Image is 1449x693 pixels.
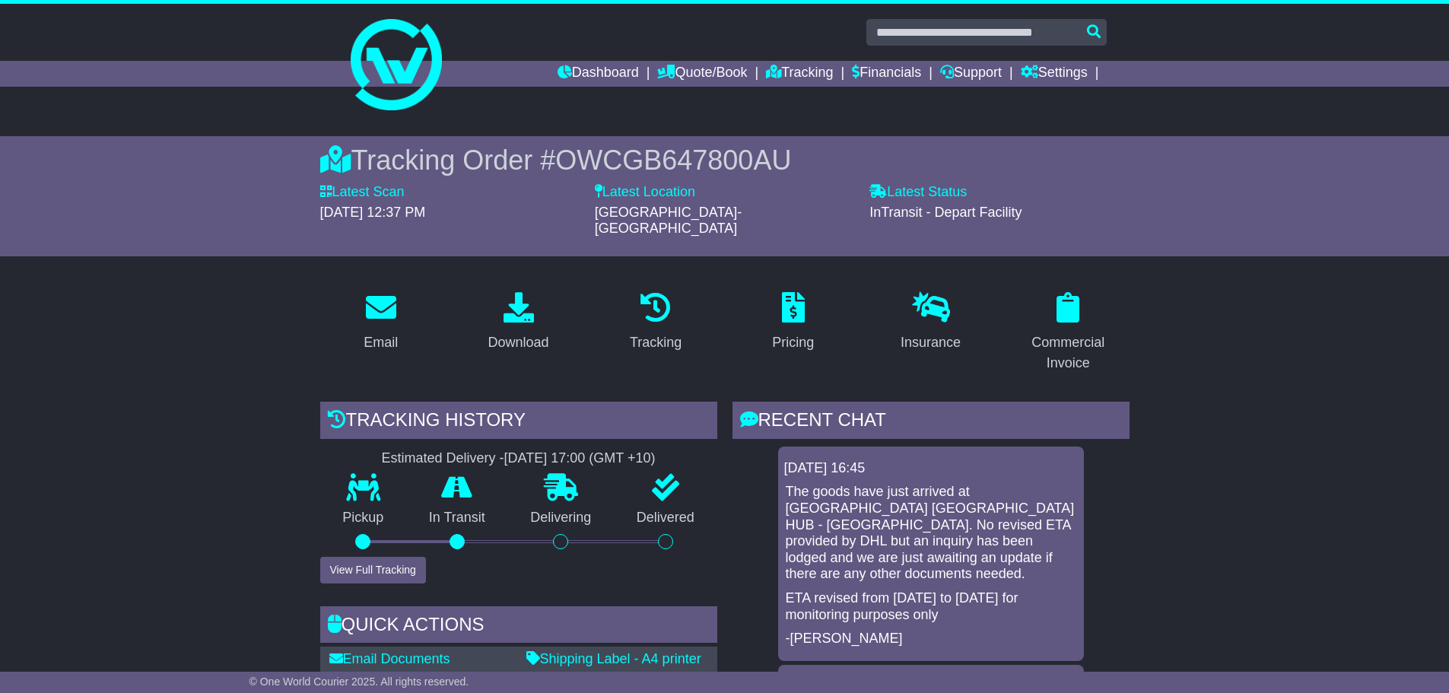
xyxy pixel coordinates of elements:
[508,510,615,526] p: Delivering
[595,205,742,237] span: [GEOGRAPHIC_DATA]-[GEOGRAPHIC_DATA]
[329,651,450,666] a: Email Documents
[852,61,921,87] a: Financials
[320,510,407,526] p: Pickup
[766,61,833,87] a: Tracking
[249,676,469,688] span: © One World Courier 2025. All rights reserved.
[1007,287,1130,379] a: Commercial Invoice
[1017,332,1120,374] div: Commercial Invoice
[354,287,408,358] a: Email
[320,557,426,583] button: View Full Tracking
[772,332,814,353] div: Pricing
[504,450,656,467] div: [DATE] 17:00 (GMT +10)
[364,332,398,353] div: Email
[891,287,971,358] a: Insurance
[901,332,961,353] div: Insurance
[732,402,1130,443] div: RECENT CHAT
[869,205,1022,220] span: InTransit - Depart Facility
[762,287,824,358] a: Pricing
[657,61,747,87] a: Quote/Book
[478,287,558,358] a: Download
[488,332,548,353] div: Download
[869,184,967,201] label: Latest Status
[526,651,701,666] a: Shipping Label - A4 printer
[320,184,405,201] label: Latest Scan
[320,205,426,220] span: [DATE] 12:37 PM
[940,61,1002,87] a: Support
[614,510,717,526] p: Delivered
[558,61,639,87] a: Dashboard
[406,510,508,526] p: In Transit
[1021,61,1088,87] a: Settings
[320,144,1130,176] div: Tracking Order #
[784,460,1078,477] div: [DATE] 16:45
[620,287,691,358] a: Tracking
[320,606,717,647] div: Quick Actions
[786,631,1076,647] p: -[PERSON_NAME]
[320,402,717,443] div: Tracking history
[320,450,717,467] div: Estimated Delivery -
[595,184,695,201] label: Latest Location
[786,590,1076,623] p: ETA revised from [DATE] to [DATE] for monitoring purposes only
[786,484,1076,583] p: The goods have just arrived at [GEOGRAPHIC_DATA] [GEOGRAPHIC_DATA] HUB - [GEOGRAPHIC_DATA]. No re...
[630,332,682,353] div: Tracking
[555,145,791,176] span: OWCGB647800AU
